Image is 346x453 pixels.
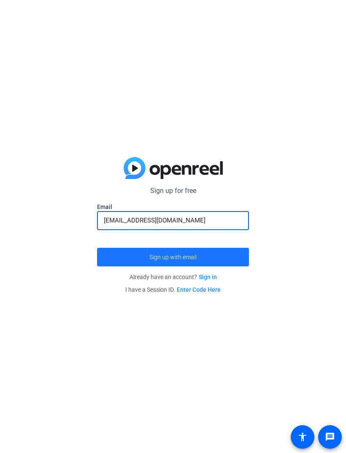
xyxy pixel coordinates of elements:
img: blue-gradient.svg [124,157,223,179]
span: I have a Session ID. [125,286,221,293]
p: Sign up for free [97,186,249,196]
a: Sign in [199,274,217,280]
input: Enter Email Address [104,215,242,225]
label: Email [97,203,249,211]
span: Already have an account? [130,274,217,280]
button: Sign up with email [97,248,249,266]
mat-icon: accessibility [297,432,308,442]
mat-icon: message [325,432,335,442]
a: Enter Code Here [177,286,221,293]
